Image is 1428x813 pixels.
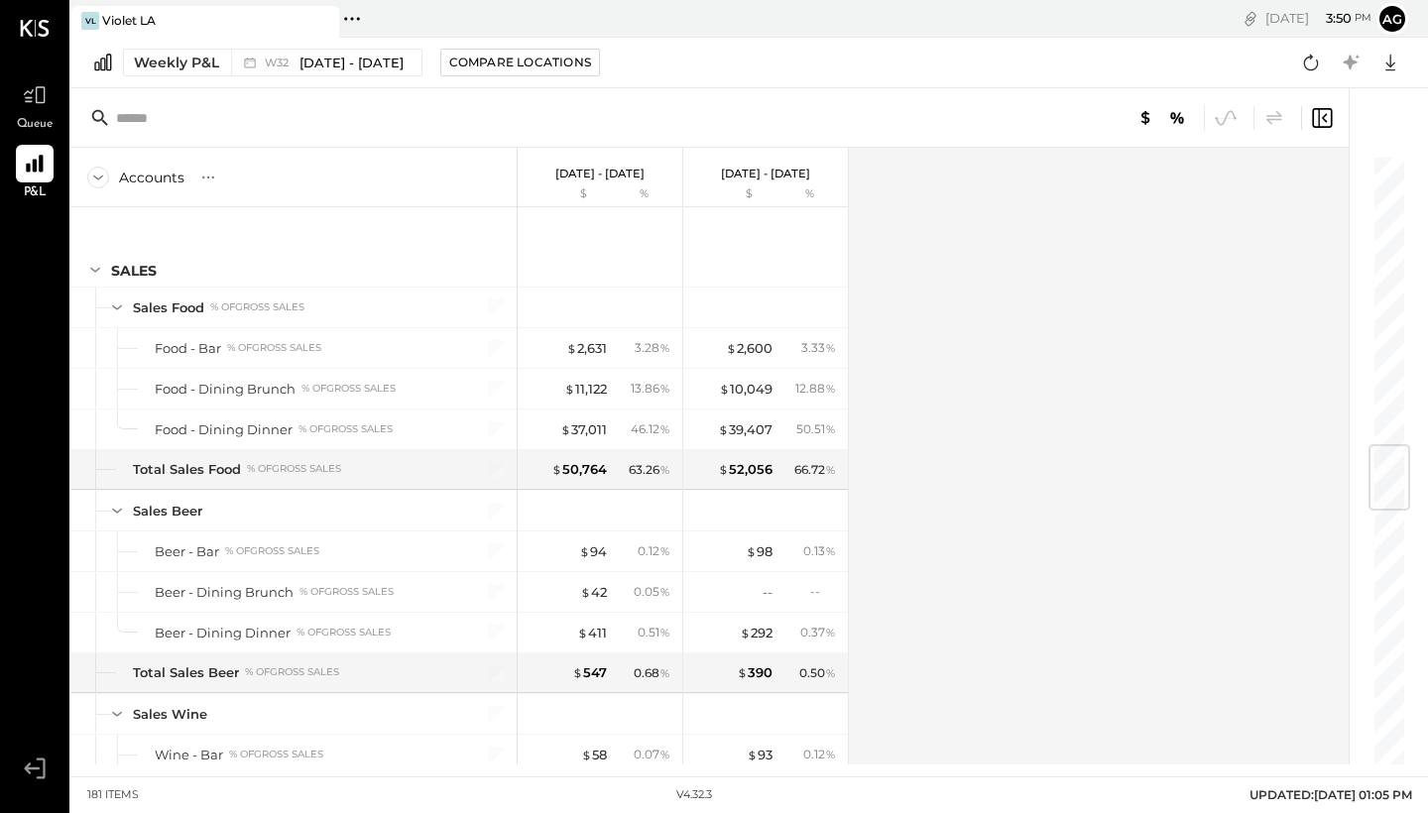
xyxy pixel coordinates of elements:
[87,787,139,803] div: 181 items
[825,746,836,761] span: %
[634,583,670,601] div: 0.05
[119,168,184,187] div: Accounts
[245,665,339,679] div: % of GROSS SALES
[579,543,590,559] span: $
[801,339,836,357] div: 3.33
[580,583,607,602] div: 42
[564,380,607,399] div: 11,122
[825,420,836,436] span: %
[265,58,295,68] span: W32
[740,625,751,640] span: $
[581,747,592,762] span: $
[551,461,562,477] span: $
[825,380,836,396] span: %
[800,624,836,641] div: 0.37
[810,583,836,600] div: --
[1265,9,1371,28] div: [DATE]
[581,746,607,764] div: 58
[796,420,836,438] div: 50.51
[134,53,219,72] div: Weekly P&L
[155,583,294,602] div: Beer - Dining Brunch
[155,624,291,642] div: Beer - Dining Dinner
[747,747,758,762] span: $
[301,382,396,396] div: % of GROSS SALES
[155,542,219,561] div: Beer - Bar
[440,49,600,76] button: Compare Locations
[631,420,670,438] div: 46.12
[123,49,422,76] button: Weekly P&L W32[DATE] - [DATE]
[1249,787,1412,802] span: UPDATED: [DATE] 01:05 PM
[566,340,577,356] span: $
[579,542,607,561] div: 94
[659,461,670,477] span: %
[726,339,773,358] div: 2,600
[560,420,607,439] div: 37,011
[659,746,670,761] span: %
[572,663,607,682] div: 547
[1376,3,1408,35] button: ag
[631,380,670,398] div: 13.86
[737,664,748,680] span: $
[133,705,207,724] div: Sales Wine
[638,624,670,641] div: 0.51
[111,261,157,281] div: SALES
[1,145,68,202] a: P&L
[1241,8,1260,29] div: copy link
[577,624,607,642] div: 411
[638,542,670,560] div: 0.12
[528,186,607,202] div: $
[299,585,394,599] div: % of GROSS SALES
[825,339,836,355] span: %
[24,184,47,202] span: P&L
[659,583,670,599] span: %
[718,420,773,439] div: 39,407
[551,460,607,479] div: 50,764
[794,461,836,479] div: 66.72
[635,339,670,357] div: 3.28
[763,583,773,602] div: --
[795,380,836,398] div: 12.88
[133,460,241,479] div: Total Sales Food
[227,341,321,355] div: % of GROSS SALES
[719,381,730,397] span: $
[726,340,737,356] span: $
[718,461,729,477] span: $
[803,542,836,560] div: 0.13
[133,298,204,317] div: Sales Food
[629,461,670,479] div: 63.26
[825,461,836,477] span: %
[555,167,645,180] p: [DATE] - [DATE]
[746,543,757,559] span: $
[155,746,223,764] div: Wine - Bar
[225,544,319,558] div: % of GROSS SALES
[1,76,68,134] a: Queue
[659,542,670,558] span: %
[577,625,588,640] span: $
[659,664,670,680] span: %
[719,380,773,399] div: 10,049
[803,746,836,763] div: 0.12
[718,421,729,437] span: $
[799,664,836,682] div: 0.50
[297,626,391,639] div: % of GROSS SALES
[740,624,773,642] div: 292
[825,664,836,680] span: %
[17,116,54,134] span: Queue
[155,420,293,439] div: Food - Dining Dinner
[133,663,239,682] div: Total Sales Beer
[580,584,591,600] span: $
[634,664,670,682] div: 0.68
[747,746,773,764] div: 93
[566,339,607,358] div: 2,631
[659,624,670,639] span: %
[676,787,712,803] div: v 4.32.3
[612,186,676,202] div: %
[298,422,393,436] div: % of GROSS SALES
[737,663,773,682] div: 390
[81,12,99,30] div: VL
[634,746,670,763] div: 0.07
[777,186,842,202] div: %
[572,664,583,680] span: $
[659,420,670,436] span: %
[746,542,773,561] div: 98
